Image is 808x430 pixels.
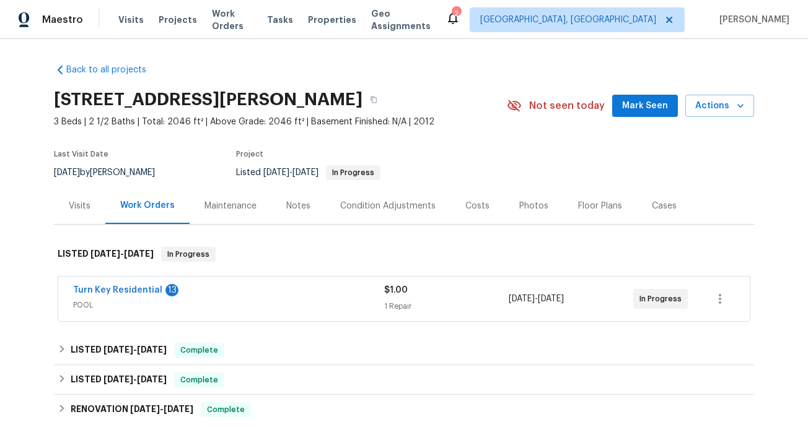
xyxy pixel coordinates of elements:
span: [DATE] [54,168,80,177]
button: Mark Seen [612,95,678,118]
span: [DATE] [263,168,289,177]
div: Visits [69,200,90,212]
span: [DATE] [137,345,167,354]
span: Maestro [42,14,83,26]
div: by [PERSON_NAME] [54,165,170,180]
span: In Progress [162,248,214,260]
span: - [103,345,167,354]
div: Notes [286,200,310,212]
span: 3 Beds | 2 1/2 Baths | Total: 2046 ft² | Above Grade: 2046 ft² | Basement Finished: N/A | 2012 [54,116,507,128]
span: Complete [175,374,223,386]
span: Geo Assignments [371,7,431,32]
span: - [509,293,564,305]
span: Mark Seen [622,98,668,114]
span: [DATE] [164,405,193,413]
a: Back to all projects [54,64,173,76]
button: Copy Address [362,88,385,111]
div: RENOVATION [DATE]-[DATE]Complete [54,395,754,424]
div: 2 [452,7,460,20]
h6: LISTED [71,372,167,387]
div: LISTED [DATE]-[DATE]In Progress [54,234,754,274]
span: [DATE] [90,249,120,258]
div: Cases [652,200,677,212]
h2: [STREET_ADDRESS][PERSON_NAME] [54,93,362,106]
h6: LISTED [71,343,167,358]
button: Actions [685,95,754,118]
span: [DATE] [103,375,133,384]
div: LISTED [DATE]-[DATE]Complete [54,335,754,365]
span: Project [236,150,263,158]
span: $1.00 [384,286,408,295]
div: 13 [165,284,178,296]
span: Complete [202,403,250,416]
span: Not seen today [529,100,605,112]
div: 1 Repair [384,300,509,312]
span: [DATE] [137,375,167,384]
h6: LISTED [58,247,154,262]
span: - [103,375,167,384]
span: [GEOGRAPHIC_DATA], [GEOGRAPHIC_DATA] [480,14,656,26]
span: [DATE] [509,295,535,303]
span: Actions [695,98,744,114]
span: - [263,168,318,177]
span: Properties [308,14,356,26]
div: Maintenance [204,200,257,212]
span: In Progress [639,293,687,305]
span: Last Visit Date [54,150,108,158]
div: Condition Adjustments [340,200,436,212]
span: POOL [73,299,384,311]
span: [DATE] [103,345,133,354]
div: Work Orders [120,199,175,212]
div: Costs [465,200,490,212]
span: - [90,249,154,258]
span: Tasks [267,15,293,24]
span: - [130,405,193,413]
span: Visits [118,14,144,26]
a: Turn Key Residential [73,286,162,295]
div: Photos [519,200,548,212]
span: Complete [175,344,223,356]
span: [PERSON_NAME] [714,14,789,26]
span: In Progress [327,169,379,176]
span: Work Orders [212,7,252,32]
span: [DATE] [538,295,564,303]
span: Projects [159,14,197,26]
span: Listed [236,168,380,177]
div: Floor Plans [578,200,622,212]
div: LISTED [DATE]-[DATE]Complete [54,365,754,395]
span: [DATE] [292,168,318,177]
span: [DATE] [124,249,154,258]
span: [DATE] [130,405,160,413]
h6: RENOVATION [71,402,193,417]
